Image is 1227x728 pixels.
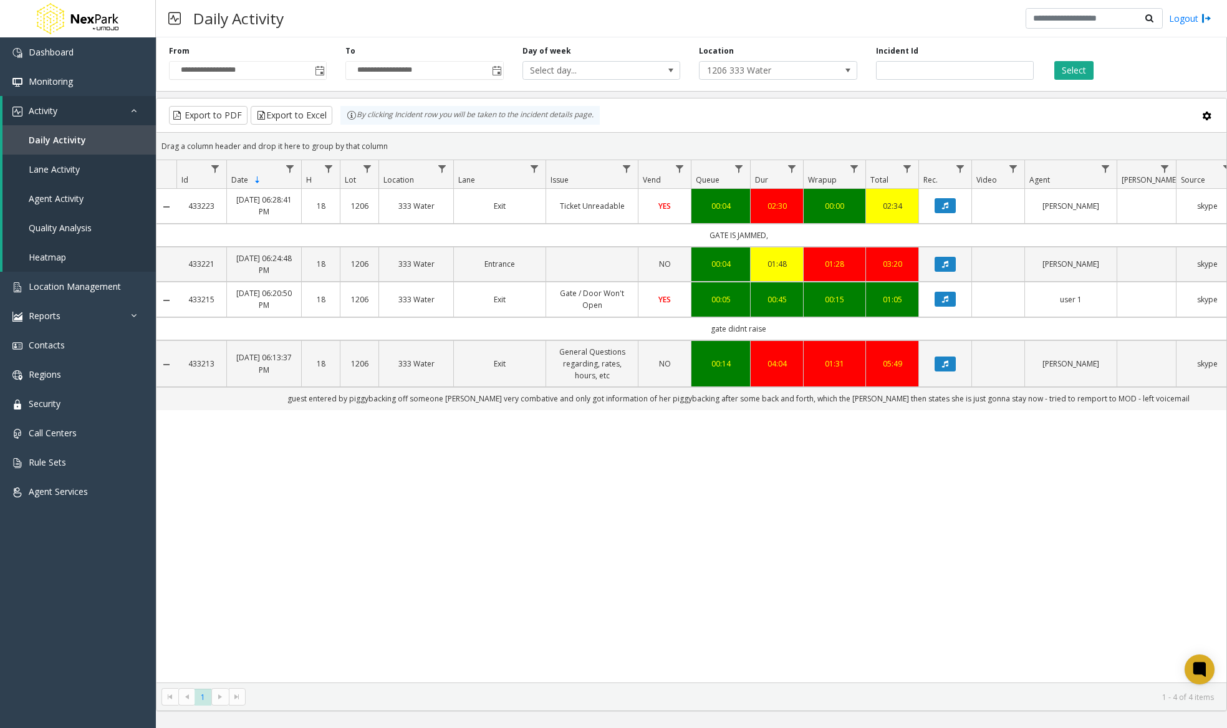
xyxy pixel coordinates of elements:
[387,200,446,212] a: 333 Water
[12,107,22,117] img: 'icon'
[758,294,796,305] div: 00:45
[784,160,801,177] a: Dur Filter Menu
[12,400,22,410] img: 'icon'
[458,175,475,185] span: Lane
[755,175,768,185] span: Dur
[699,358,743,370] a: 00:14
[29,339,65,351] span: Contacts
[29,193,84,204] span: Agent Activity
[461,258,538,270] a: Entrance
[2,242,156,272] a: Heatmap
[169,106,248,125] button: Export to PDF
[359,160,376,177] a: Lot Filter Menu
[29,105,57,117] span: Activity
[659,259,671,269] span: NO
[846,160,863,177] a: Wrapup Filter Menu
[758,358,796,370] div: 04:04
[1181,175,1205,185] span: Source
[699,258,743,270] a: 00:04
[12,458,22,468] img: 'icon'
[658,294,671,305] span: YES
[309,294,332,305] a: 18
[156,160,1226,682] div: Data table
[340,106,600,125] div: By clicking Incident row you will be taken to the incident details page.
[184,258,219,270] a: 433221
[348,200,371,212] a: 1206
[383,175,414,185] span: Location
[29,427,77,439] span: Call Centers
[181,175,188,185] span: Id
[811,294,858,305] a: 00:15
[29,456,66,468] span: Rule Sets
[29,310,60,322] span: Reports
[387,358,446,370] a: 333 Water
[1032,358,1109,370] a: [PERSON_NAME]
[2,155,156,184] a: Lane Activity
[1122,175,1178,185] span: [PERSON_NAME]
[312,62,326,79] span: Toggle popup
[646,294,683,305] a: YES
[526,160,543,177] a: Lane Filter Menu
[554,200,630,212] a: Ticket Unreadable
[309,258,332,270] a: 18
[29,134,86,146] span: Daily Activity
[29,398,60,410] span: Security
[29,280,121,292] span: Location Management
[873,200,911,212] div: 02:34
[156,360,176,370] a: Collapse Details
[282,160,299,177] a: Date Filter Menu
[646,358,683,370] a: NO
[873,294,911,305] a: 01:05
[234,194,294,218] a: [DATE] 06:28:41 PM
[551,175,569,185] span: Issue
[876,45,918,57] label: Incident Id
[811,258,858,270] div: 01:28
[29,163,80,175] span: Lane Activity
[758,200,796,212] a: 02:30
[251,106,332,125] button: Export to Excel
[643,175,661,185] span: Vend
[348,258,371,270] a: 1206
[461,294,538,305] a: Exit
[522,45,571,57] label: Day of week
[207,160,224,177] a: Id Filter Menu
[873,258,911,270] a: 03:20
[696,175,719,185] span: Queue
[306,175,312,185] span: H
[309,200,332,212] a: 18
[2,96,156,125] a: Activity
[234,352,294,375] a: [DATE] 06:13:37 PM
[671,160,688,177] a: Vend Filter Menu
[387,294,446,305] a: 333 Water
[618,160,635,177] a: Issue Filter Menu
[184,200,219,212] a: 433223
[12,487,22,497] img: 'icon'
[434,160,451,177] a: Location Filter Menu
[1201,12,1211,25] img: logout
[1032,258,1109,270] a: [PERSON_NAME]
[1097,160,1114,177] a: Agent Filter Menu
[646,258,683,270] a: NO
[253,175,262,185] span: Sortable
[309,358,332,370] a: 18
[976,175,997,185] span: Video
[29,75,73,87] span: Monitoring
[168,3,181,34] img: pageIcon
[952,160,969,177] a: Rec. Filter Menu
[156,295,176,305] a: Collapse Details
[873,358,911,370] a: 05:49
[523,62,648,79] span: Select day...
[184,358,219,370] a: 433213
[320,160,337,177] a: H Filter Menu
[758,258,796,270] a: 01:48
[169,45,190,57] label: From
[234,252,294,276] a: [DATE] 06:24:48 PM
[12,429,22,439] img: 'icon'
